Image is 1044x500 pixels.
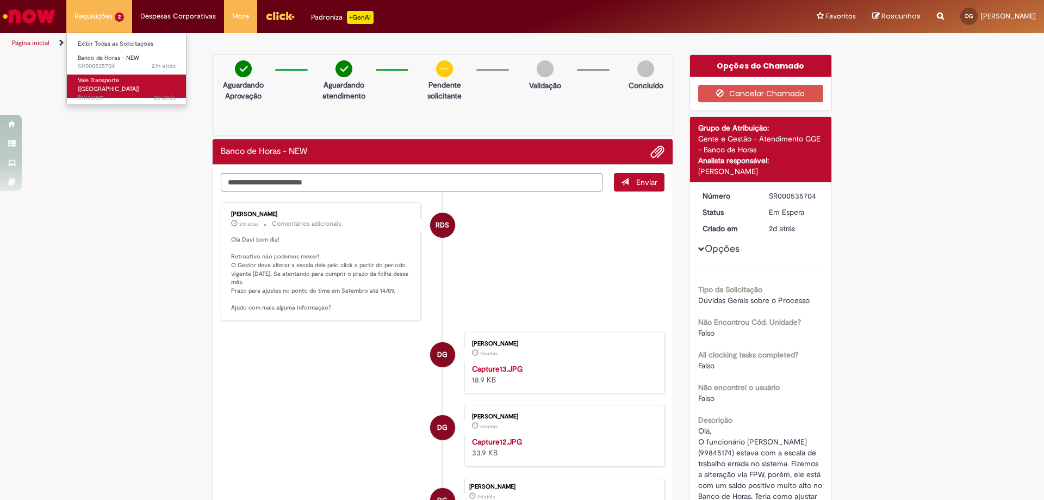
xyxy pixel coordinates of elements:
span: DG [965,13,973,20]
span: Falso [698,361,714,371]
div: [PERSON_NAME] [472,413,653,420]
span: 2d atrás [769,224,795,233]
span: Requisições [74,11,113,22]
b: Não Encontrou Cód. Unidade? [698,317,801,327]
time: 27/08/2025 11:32:38 [769,224,795,233]
b: All clocking tasks completed? [698,350,798,360]
div: Em Espera [769,207,819,218]
span: 2d atrás [480,350,498,357]
div: Raquel De Souza [430,213,455,238]
span: [PERSON_NAME] [981,11,1036,21]
div: Davi Morais Vasconcelos Gomes [430,342,455,367]
div: SR000535704 [769,190,819,201]
span: 2d atrás [154,94,176,102]
div: [PERSON_NAME] [472,341,653,347]
span: Despesas Corporativas [140,11,216,22]
time: 28/08/2025 13:51:01 [152,62,176,70]
span: R13451511 [78,94,176,102]
p: +GenAi [347,11,374,24]
span: Favoritos [826,11,856,22]
small: Comentários adicionais [272,219,341,229]
time: 27/08/2025 11:32:38 [477,493,495,500]
span: Falso [698,393,714,403]
a: Capture13.JPG [472,364,523,374]
div: [PERSON_NAME] [231,211,412,218]
img: img-circle-grey.png [537,60,554,77]
a: Página inicial [12,39,49,47]
span: DG [437,415,448,441]
time: 27/08/2025 11:32:32 [480,350,498,357]
img: ServiceNow [1,5,57,27]
div: Padroniza [311,11,374,24]
div: Grupo de Atribuição: [698,122,824,133]
div: Analista responsável: [698,155,824,166]
span: Vale Transporte ([GEOGRAPHIC_DATA]) [78,76,139,93]
span: SR000535704 [78,62,176,71]
span: 21h atrás [152,62,176,70]
h2: Banco de Horas - NEW Histórico de tíquete [221,147,307,157]
span: Dúvidas Gerais sobre o Processo [698,295,810,305]
dt: Criado em [694,223,761,234]
a: Exibir Todas as Solicitações [67,38,187,50]
span: RDS [436,212,449,238]
img: circle-minus.png [436,60,453,77]
span: 2d atrás [480,423,498,430]
a: Capture12.JPG [472,437,522,447]
div: Gente e Gestão - Atendimento GGE - Banco de Horas [698,133,824,155]
time: 27/08/2025 11:32:32 [480,423,498,430]
b: Tipo da Solicitação [698,285,762,294]
span: More [232,11,249,22]
b: Descrição [698,415,732,425]
a: Aberto SR000535704 : Banco de Horas - NEW [67,52,187,72]
button: Enviar [614,173,664,192]
img: check-circle-green.png [335,60,352,77]
time: 27/08/2025 10:33:37 [154,94,176,102]
span: 2 [115,13,124,22]
button: Adicionar anexos [650,145,664,159]
dt: Número [694,190,761,201]
div: Davi Morais Vasconcelos Gomes [430,415,455,440]
textarea: Digite sua mensagem aqui... [221,173,602,192]
span: Falso [698,328,714,338]
img: check-circle-green.png [235,60,252,77]
span: 2d atrás [477,493,495,500]
div: Opções do Chamado [690,55,832,77]
ul: Requisições [66,33,187,105]
button: Cancelar Chamado [698,85,824,102]
a: Aberto R13451511 : Vale Transporte (VT) [67,75,187,98]
img: img-circle-grey.png [637,60,654,77]
span: Banco de Horas - NEW [78,54,139,62]
ul: Trilhas de página [8,33,688,53]
div: 33.9 KB [472,436,653,458]
time: 28/08/2025 13:51:01 [239,221,258,227]
p: Aguardando Aprovação [217,79,270,101]
p: Olá Davi bom dia! Retroativo não podemos mexer! O Gestor deve alterar a escala dele pelo click a ... [231,236,412,312]
img: click_logo_yellow_360x200.png [265,8,295,24]
p: Concluído [629,80,663,91]
b: Não encontrei o usuário [698,382,780,392]
a: Rascunhos [872,11,921,22]
span: 21h atrás [239,221,258,227]
p: Validação [529,80,561,91]
span: Enviar [636,177,657,187]
div: 18.9 KB [472,363,653,385]
div: [PERSON_NAME] [469,484,658,490]
div: 27/08/2025 11:32:38 [769,223,819,234]
div: [PERSON_NAME] [698,166,824,177]
p: Pendente solicitante [418,79,471,101]
span: Rascunhos [881,11,921,21]
span: DG [437,342,448,368]
dt: Status [694,207,761,218]
p: Aguardando atendimento [318,79,370,101]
